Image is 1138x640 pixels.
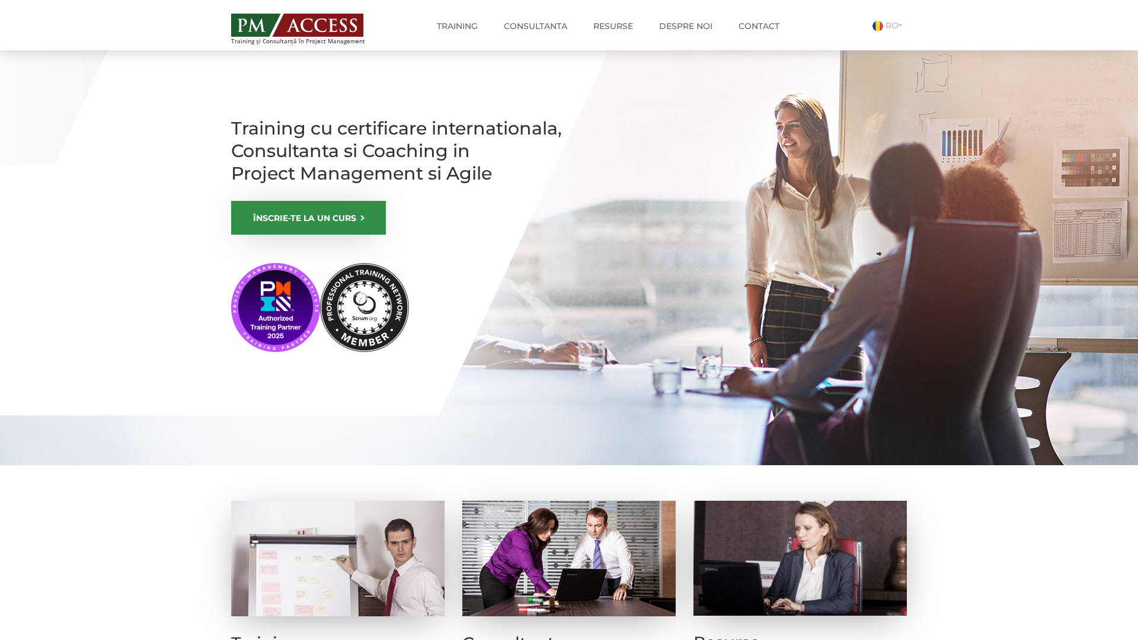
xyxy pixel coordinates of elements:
[462,501,676,616] img: Consultanta
[231,14,363,37] img: PM ACCESS - Echipa traineri si consultanti certificati PMP: Narciss Popescu, Mihai Olaru, Monica ...
[650,14,721,38] a: Despre noi
[231,501,445,616] img: Training
[872,21,883,31] img: Romana
[428,14,487,38] a: Training
[872,20,907,31] a: RO
[231,10,387,44] a: Training și Consultanță în Project Management
[231,263,409,352] img: PMI
[495,14,576,38] a: Consultanta
[730,14,788,38] a: Contact
[693,501,907,616] img: Resurse
[231,38,387,44] span: Training și Consultanță în Project Management
[231,117,563,185] h1: Training cu certificare internationala, Consultanta si Coaching in Project Management si Agile
[231,201,386,235] a: ÎNSCRIE-TE LA UN CURS
[584,14,642,38] a: Resurse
